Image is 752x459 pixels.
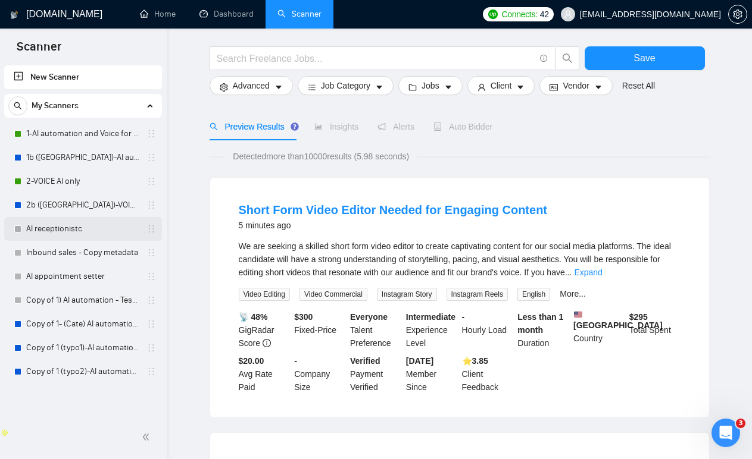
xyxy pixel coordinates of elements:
span: holder [146,272,156,281]
span: My Scanners [32,94,79,118]
img: 🇺🇸 [574,310,582,319]
span: 42 [540,8,549,21]
span: info-circle [263,339,271,347]
div: Client Feedback [460,354,516,394]
button: idcardVendorcaret-down [539,76,612,95]
div: Member Since [404,354,460,394]
div: Duration [515,310,571,350]
a: 1-AI automation and Voice for CRM & Booking [26,122,139,146]
a: searchScanner [277,9,322,19]
a: Copy of 1 (typo1)-AI automation and Voice for CRM & Booking [26,336,139,360]
span: Preview Results [210,122,295,131]
span: notification [377,122,386,131]
div: Talent Preference [348,310,404,350]
span: search [9,102,27,110]
span: holder [146,200,156,210]
a: AI receptionistc [26,217,139,241]
span: holder [146,367,156,376]
span: search [556,53,579,64]
span: We are seeking a skilled short form video editor to create captivating content for our social med... [239,241,671,277]
input: Search Freelance Jobs... [217,51,535,66]
span: holder [146,129,156,139]
b: ⭐️ 3.85 [462,356,488,366]
div: Hourly Load [460,310,516,350]
span: Instagram Story [377,288,437,301]
span: English [517,288,550,301]
a: 1b ([GEOGRAPHIC_DATA])-AI automation and Voice for CRM & Booking [26,146,139,169]
span: Save [634,51,655,65]
span: Auto Bidder [433,122,492,131]
a: setting [728,10,747,19]
button: settingAdvancedcaret-down [210,76,293,95]
a: Copy of 1) AI automation - Testing something? [26,288,139,312]
span: Scanner [7,38,71,63]
button: barsJob Categorycaret-down [298,76,394,95]
span: Job Category [321,79,370,92]
li: My Scanners [4,94,162,383]
button: Save [585,46,705,70]
div: 5 minutes ago [239,218,548,232]
button: setting [728,5,747,24]
a: 2b ([GEOGRAPHIC_DATA])-VOICE AI only [26,193,139,217]
div: Experience Level [404,310,460,350]
span: Connects: [501,8,537,21]
b: - [294,356,297,366]
span: setting [729,10,747,19]
b: Verified [350,356,380,366]
b: $20.00 [239,356,264,366]
div: We are seeking a skilled short form video editor to create captivating content for our social med... [239,240,681,279]
button: search [556,46,579,70]
span: holder [146,177,156,186]
div: Payment Verified [348,354,404,394]
span: bars [308,83,316,92]
span: holder [146,319,156,329]
span: caret-down [375,83,383,92]
b: $ 300 [294,312,313,322]
a: 2-VOICE AI only [26,169,139,193]
span: user [564,10,572,18]
div: GigRadar Score [236,310,292,350]
span: area-chart [314,122,323,131]
span: holder [146,224,156,234]
a: Inbound sales - Copy metadata [26,241,139,265]
img: Apollo [1,429,9,437]
div: Company Size [292,354,348,394]
a: AI appointment setter [26,265,139,288]
span: folder [408,83,417,92]
a: Reset All [622,79,655,92]
a: dashboardDashboard [199,9,254,19]
div: Avg Rate Paid [236,354,292,394]
div: Total Spent [627,310,683,350]
span: idcard [550,83,558,92]
b: [GEOGRAPHIC_DATA] [573,310,663,330]
img: logo [10,5,18,24]
span: Advanced [233,79,270,92]
span: Client [491,79,512,92]
button: userClientcaret-down [467,76,535,95]
div: Tooltip anchor [289,121,300,132]
b: $ 295 [629,312,648,322]
b: - [462,312,465,322]
a: Short Form Video Editor Needed for Engaging Content [239,203,548,216]
li: New Scanner [4,65,162,89]
span: Insights [314,122,358,131]
span: caret-down [516,83,525,92]
b: Less than 1 month [517,312,563,335]
b: 📡 48% [239,312,268,322]
span: search [210,122,218,131]
b: Everyone [350,312,388,322]
span: holder [146,153,156,162]
a: Copy of 1 (typo2)-AI automation and Voice for CRM & Booking [26,360,139,383]
a: Expand [574,268,602,277]
a: New Scanner [14,65,152,89]
div: Country [571,310,627,350]
span: caret-down [594,83,603,92]
a: More... [560,289,586,298]
span: Jobs [422,79,439,92]
button: search [8,96,27,115]
b: [DATE] [406,356,433,366]
div: Fixed-Price [292,310,348,350]
span: caret-down [274,83,283,92]
span: Instagram Reels [447,288,508,301]
b: Intermediate [406,312,455,322]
